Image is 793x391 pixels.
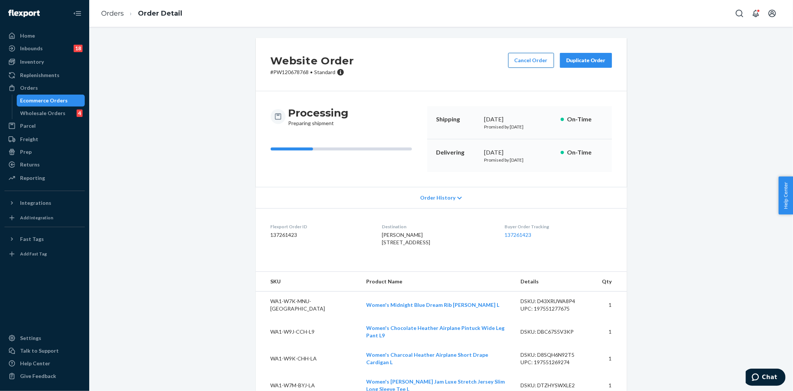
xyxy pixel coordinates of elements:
[4,370,85,382] button: Give Feedback
[560,53,612,68] button: Duplicate Order
[20,122,36,130] div: Parcel
[271,53,354,69] h2: Website Order
[746,369,786,387] iframe: Opens a widget where you can chat to one of our agents
[4,345,85,357] button: Talk to Support
[17,107,85,119] a: Wholesale Orders4
[520,351,590,359] div: DSKU: D8SQH6N92T5
[256,272,360,292] th: SKU
[20,97,68,104] div: Ecommerce Orders
[20,174,45,182] div: Reporting
[20,334,41,342] div: Settings
[596,345,626,372] td: 1
[20,360,50,367] div: Help Center
[765,6,780,21] button: Open account menu
[256,345,360,372] td: WA1-W9K-CHH-LA
[20,148,32,156] div: Prep
[515,272,596,292] th: Details
[20,32,35,39] div: Home
[20,347,59,355] div: Talk to Support
[4,212,85,224] a: Add Integration
[366,325,505,338] a: Women's Chocolate Heather Airplane Pintuck Wide Leg Pant L9
[101,9,124,18] a: Orders
[4,233,85,245] button: Fast Tags
[20,136,38,143] div: Freight
[256,292,360,319] td: WA1-W7K-MNU-[GEOGRAPHIC_DATA]
[779,177,793,214] button: Help Center
[20,235,44,243] div: Fast Tags
[596,272,626,292] th: Qty
[382,223,493,230] dt: Destination
[271,69,354,76] p: # PW120678768
[4,82,85,94] a: Orders
[138,9,182,18] a: Order Detail
[20,58,44,66] div: Inventory
[366,302,499,308] a: Women's Midnight Blue Dream Rib [PERSON_NAME] L
[567,148,603,157] p: On-Time
[4,120,85,132] a: Parcel
[20,214,53,221] div: Add Integration
[732,6,747,21] button: Open Search Box
[520,305,590,312] div: UPC: 197551277675
[484,157,555,163] p: Promised by [DATE]
[4,332,85,344] a: Settings
[420,194,455,201] span: Order History
[4,197,85,209] button: Integrations
[315,69,336,75] span: Standard
[4,146,85,158] a: Prep
[484,115,555,124] div: [DATE]
[20,199,51,207] div: Integrations
[95,3,188,25] ol: breadcrumbs
[4,69,85,81] a: Replenishments
[567,115,603,124] p: On-Time
[271,231,370,239] dd: 137261423
[20,45,43,52] div: Inbounds
[20,84,38,92] div: Orders
[20,71,59,79] div: Replenishments
[596,318,626,345] td: 1
[484,124,555,130] p: Promised by [DATE]
[310,69,313,75] span: •
[256,318,360,345] td: WA1-W9J-CCH-L9
[436,115,478,124] p: Shipping
[360,272,515,292] th: Product Name
[4,159,85,171] a: Returns
[77,109,83,117] div: 4
[20,251,47,257] div: Add Fast Tag
[566,57,606,64] div: Duplicate Order
[4,56,85,68] a: Inventory
[520,298,590,305] div: DSKU: D43XRUWA8P4
[271,223,370,230] dt: Flexport Order ID
[288,106,349,127] div: Preparing shipment
[505,232,531,238] a: 137261423
[4,248,85,260] a: Add Fast Tag
[748,6,763,21] button: Open notifications
[4,133,85,145] a: Freight
[382,232,430,245] span: [PERSON_NAME] [STREET_ADDRESS]
[20,161,40,168] div: Returns
[4,42,85,54] a: Inbounds18
[20,372,56,380] div: Give Feedback
[484,148,555,157] div: [DATE]
[520,382,590,389] div: DSKU: DTZHYSWXLE2
[366,352,488,365] a: Women's Charcoal Heather Airplane Short Drape Cardigan L
[20,109,66,117] div: Wholesale Orders
[596,292,626,319] td: 1
[436,148,478,157] p: Delivering
[508,53,554,68] button: Cancel Order
[4,357,85,369] a: Help Center
[4,30,85,42] a: Home
[4,172,85,184] a: Reporting
[520,328,590,336] div: DSKU: DBC67S5V3KP
[520,359,590,366] div: UPC: 197551269274
[8,10,40,17] img: Flexport logo
[288,106,349,120] h3: Processing
[74,45,83,52] div: 18
[505,223,612,230] dt: Buyer Order Tracking
[70,6,85,21] button: Close Navigation
[17,95,85,107] a: Ecommerce Orders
